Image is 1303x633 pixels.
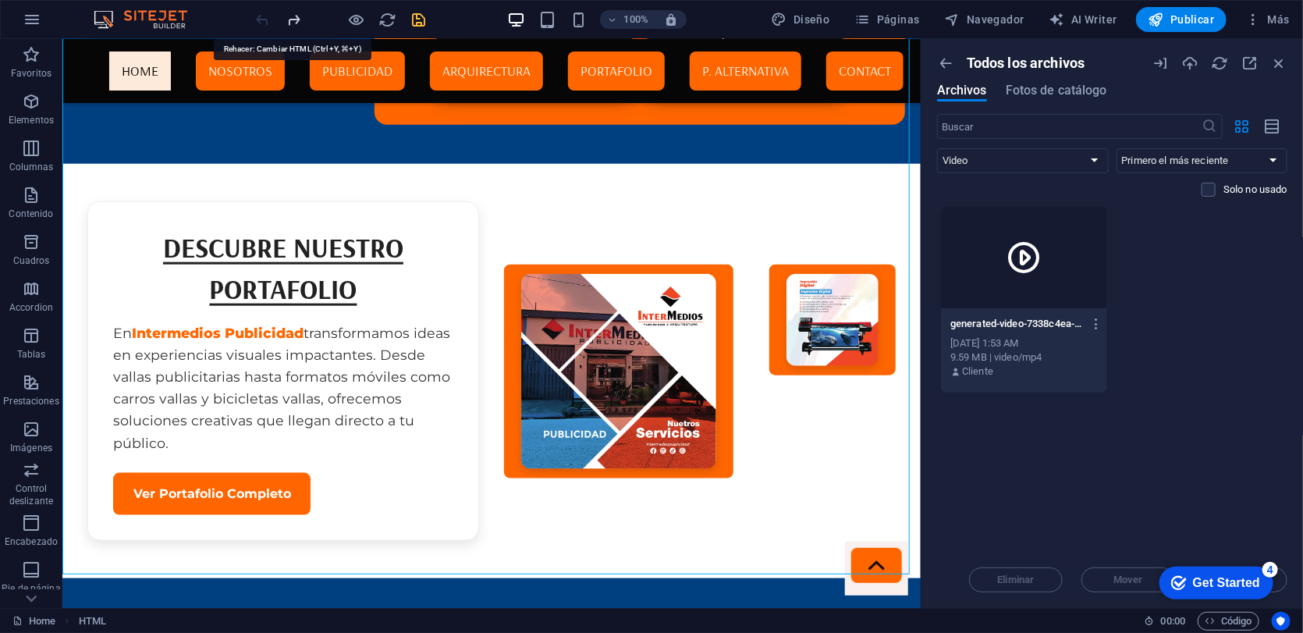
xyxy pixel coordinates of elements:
input: Buscar [937,114,1202,139]
span: Haz clic para seleccionar y doble clic para editar [79,612,106,631]
p: Pie de página [2,582,60,595]
img: Editor Logo [90,10,207,29]
p: Solo muestra los archivos que no están usándose en el sitio web. Los archivos añadidos durante es... [1223,183,1287,197]
button: Haz clic para salir del modo de previsualización y seguir editando [347,10,366,29]
span: Páginas [855,12,920,27]
i: Importación de URL [1152,55,1169,72]
button: redo [285,10,304,29]
p: Prestaciones [3,395,59,407]
button: Usercentrics [1272,612,1291,631]
i: Maximizar [1241,55,1258,72]
span: Código [1205,612,1252,631]
button: save [410,10,428,29]
span: Diseño [772,12,830,27]
i: Cargar [1181,55,1198,72]
p: Encabezado [5,535,58,548]
button: AI Writer [1043,7,1124,32]
span: : [1172,615,1174,627]
p: generated-video-7338c4ea-9a27-4d40-ad74-26ad27f16841-Zv-37LYNvUD_iN4cageTRQ.mp4 [950,317,1083,331]
span: Archivos [937,81,987,100]
button: Navegador [939,7,1031,32]
div: 4 [115,3,131,19]
span: Navegador [945,12,1024,27]
button: Diseño [765,7,836,32]
i: Volver a cargar página [379,11,397,29]
p: Favoritos [11,67,51,80]
button: Código [1198,612,1259,631]
div: 9.59 MB | video/mp4 [950,350,1098,365]
p: Contenido [9,208,53,220]
button: Más [1239,7,1296,32]
h6: Tiempo de la sesión [1145,612,1186,631]
i: Guardar (Ctrl+S) [410,11,428,29]
span: Publicar [1149,12,1215,27]
p: Tablas [17,348,46,361]
div: [DATE] 1:53 AM [950,336,1098,350]
span: Fotos de catálogo [1006,81,1107,100]
p: Accordion [9,301,53,314]
div: Get Started 4 items remaining, 20% complete [12,8,126,41]
p: Imágenes [10,442,52,454]
p: Todos los archivos [967,55,1085,72]
p: Elementos [9,114,54,126]
button: Publicar [1136,7,1227,32]
div: Get Started [46,17,113,31]
button: reload [378,10,397,29]
p: Cuadros [13,254,50,267]
i: Mostrar todas las carpetas [937,55,954,72]
nav: breadcrumb [79,612,106,631]
span: AI Writer [1049,12,1117,27]
span: 00 00 [1161,612,1185,631]
p: Columnas [9,161,54,173]
h6: 100% [623,10,648,29]
i: Volver a cargar [1211,55,1228,72]
i: Cerrar [1270,55,1287,72]
a: Haz clic para cancelar la selección y doble clic para abrir páginas [12,612,55,631]
button: Páginas [849,7,926,32]
button: 100% [600,10,655,29]
span: Más [1245,12,1290,27]
p: Cliente [962,365,993,379]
